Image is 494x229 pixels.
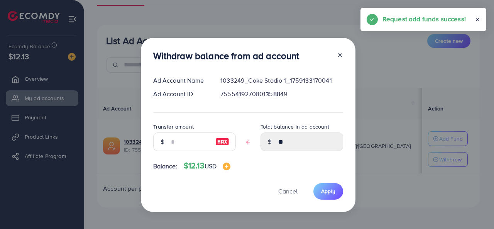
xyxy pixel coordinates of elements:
[147,90,215,98] div: Ad Account ID
[215,137,229,146] img: image
[382,14,466,24] h5: Request add funds success!
[153,162,178,171] span: Balance:
[205,162,217,170] span: USD
[278,187,298,195] span: Cancel
[153,50,299,61] h3: Withdraw balance from ad account
[321,187,335,195] span: Apply
[313,183,343,200] button: Apply
[461,194,488,223] iframe: Chat
[184,161,230,171] h4: $12.13
[223,163,230,170] img: image
[261,123,329,131] label: Total balance in ad account
[214,76,349,85] div: 1033249_Coke Stodio 1_1759133170041
[214,90,349,98] div: 7555419270801358849
[269,183,307,200] button: Cancel
[147,76,215,85] div: Ad Account Name
[153,123,194,131] label: Transfer amount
